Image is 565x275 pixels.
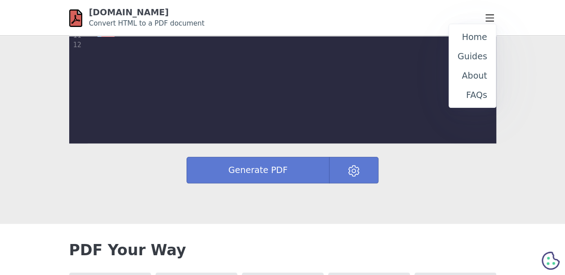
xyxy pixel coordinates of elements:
a: About [449,66,496,85]
a: Home [449,27,496,47]
a: Guides [449,47,496,66]
svg: Cookie Preferences [542,252,560,270]
a: FAQs [449,85,496,105]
